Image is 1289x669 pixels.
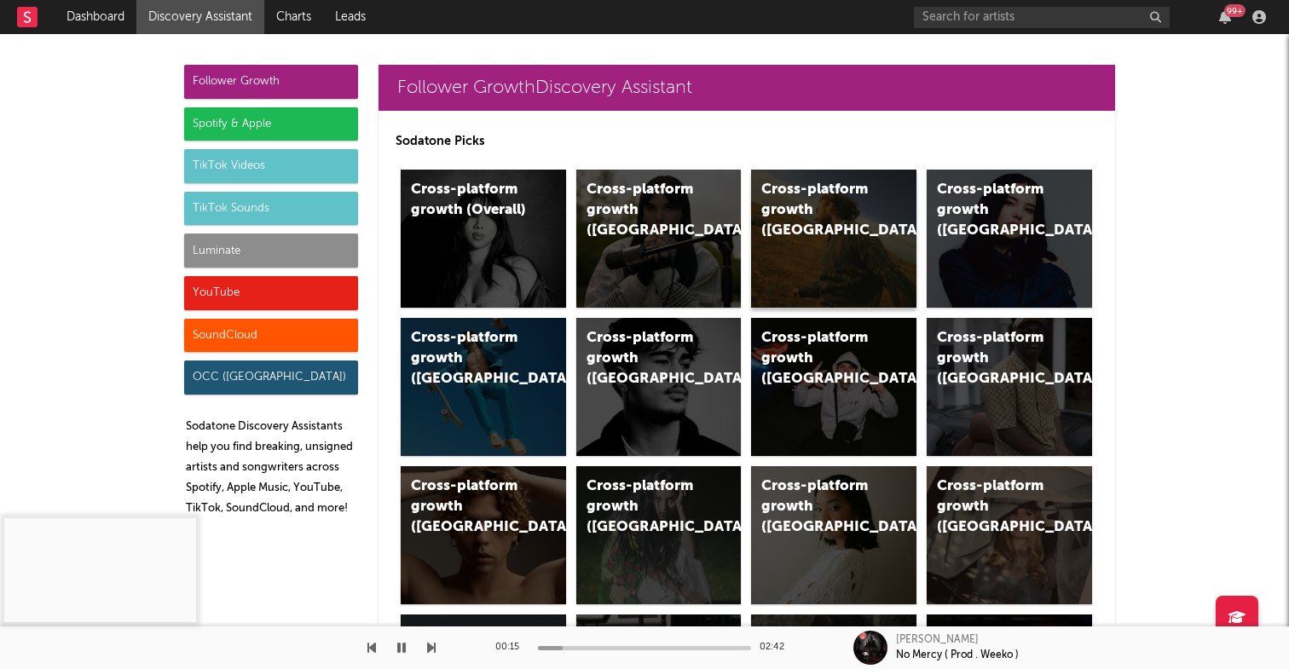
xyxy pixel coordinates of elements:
[184,192,358,226] div: TikTok Sounds
[495,637,529,658] div: 00:15
[761,328,877,389] div: Cross-platform growth ([GEOGRAPHIC_DATA]/GSA)
[937,180,1053,241] div: Cross-platform growth ([GEOGRAPHIC_DATA])
[914,7,1170,28] input: Search for artists
[937,476,1053,538] div: Cross-platform growth ([GEOGRAPHIC_DATA])
[761,180,877,241] div: Cross-platform growth ([GEOGRAPHIC_DATA])
[184,149,358,183] div: TikTok Videos
[184,65,358,99] div: Follower Growth
[411,328,527,389] div: Cross-platform growth ([GEOGRAPHIC_DATA])
[937,328,1053,389] div: Cross-platform growth ([GEOGRAPHIC_DATA])
[927,466,1092,604] a: Cross-platform growth ([GEOGRAPHIC_DATA])
[751,318,916,456] a: Cross-platform growth ([GEOGRAPHIC_DATA]/GSA)
[587,476,702,538] div: Cross-platform growth ([GEOGRAPHIC_DATA])
[1219,10,1231,24] button: 99+
[751,466,916,604] a: Cross-platform growth ([GEOGRAPHIC_DATA])
[576,466,742,604] a: Cross-platform growth ([GEOGRAPHIC_DATA])
[186,417,358,519] p: Sodatone Discovery Assistants help you find breaking, unsigned artists and songwriters across Spo...
[184,107,358,141] div: Spotify & Apple
[760,637,794,658] div: 02:42
[896,632,979,648] div: [PERSON_NAME]
[576,318,742,456] a: Cross-platform growth ([GEOGRAPHIC_DATA])
[401,170,566,308] a: Cross-platform growth (Overall)
[401,318,566,456] a: Cross-platform growth ([GEOGRAPHIC_DATA])
[411,180,527,221] div: Cross-platform growth (Overall)
[184,234,358,268] div: Luminate
[401,466,566,604] a: Cross-platform growth ([GEOGRAPHIC_DATA])
[396,131,1098,152] p: Sodatone Picks
[184,360,358,395] div: OCC ([GEOGRAPHIC_DATA])
[184,319,358,353] div: SoundCloud
[587,328,702,389] div: Cross-platform growth ([GEOGRAPHIC_DATA])
[411,476,527,538] div: Cross-platform growth ([GEOGRAPHIC_DATA])
[927,318,1092,456] a: Cross-platform growth ([GEOGRAPHIC_DATA])
[379,65,1115,111] a: Follower GrowthDiscovery Assistant
[1224,4,1246,17] div: 99 +
[761,476,877,538] div: Cross-platform growth ([GEOGRAPHIC_DATA])
[927,170,1092,308] a: Cross-platform growth ([GEOGRAPHIC_DATA])
[587,180,702,241] div: Cross-platform growth ([GEOGRAPHIC_DATA])
[751,170,916,308] a: Cross-platform growth ([GEOGRAPHIC_DATA])
[896,648,1019,663] div: No Mercy ( Prod . Weeko )
[184,276,358,310] div: YouTube
[576,170,742,308] a: Cross-platform growth ([GEOGRAPHIC_DATA])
